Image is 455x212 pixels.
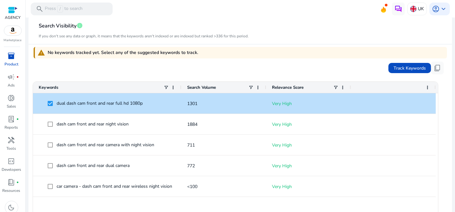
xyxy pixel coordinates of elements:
p: Very High [272,159,345,172]
span: info [76,22,83,29]
span: 1301 [187,101,197,107]
span: dual dash cam front and rear full hd 1080p [57,100,143,106]
span: No keywords tracked yet. Select any of the suggested keywords to track. [48,49,198,56]
span: fiber_manual_record [17,118,19,120]
p: Very High [272,139,345,152]
span: dark_mode [8,204,15,211]
p: Sales [7,103,16,109]
p: UK [418,3,424,14]
span: 711 [187,142,195,148]
span: donut_small [8,94,15,102]
button: content_copy [431,62,444,74]
p: Developers [2,167,21,172]
span: warning [37,49,45,57]
mat-card-subtitle: If you don't see any data or graph, it means that the keywords aren't indexed or are indexed but ... [39,33,249,39]
span: code_blocks [8,157,15,165]
span: search [36,5,44,13]
button: Track Keywords [388,63,431,73]
p: Product [4,61,18,67]
p: Very High [272,118,345,131]
span: book_4 [8,178,15,186]
img: amazon.svg [4,26,21,35]
img: uk.svg [410,6,417,12]
span: Keywords [39,85,58,90]
p: Press to search [45,5,83,12]
span: campaign [8,73,15,81]
span: handyman [8,136,15,144]
span: 772 [187,163,195,169]
span: car camera - dash cam front and rear wireless night vision [57,183,172,189]
span: dash cam front and rear dual camera [57,163,130,169]
span: keyboard_arrow_down [440,5,447,13]
p: Ads [8,82,15,88]
span: Search Volume [187,85,216,90]
p: Marketplace [4,38,22,43]
span: lab_profile [8,115,15,123]
span: 1884 [187,121,197,127]
span: inventory_2 [8,52,15,60]
p: Tools [7,146,16,151]
span: dash cam front and rear night vision [57,121,129,127]
span: fiber_manual_record [17,76,19,78]
p: Very High [272,97,345,110]
span: Track Keywords [394,65,426,72]
span: Search Visibility [39,20,76,32]
span: Relevance Score [272,85,304,90]
span: dash cam front and rear camera with night vision [57,142,154,148]
p: Reports [5,125,18,130]
span: / [57,5,63,12]
span: content_copy [434,64,441,72]
p: Very High [272,180,345,193]
span: <100 [187,184,197,190]
p: AGENCY [5,15,20,20]
p: Resources [3,188,20,193]
span: fiber_manual_record [17,181,19,184]
span: account_circle [432,5,440,13]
